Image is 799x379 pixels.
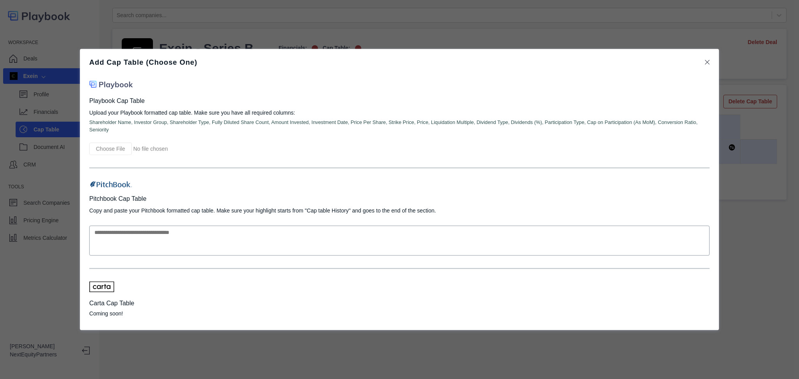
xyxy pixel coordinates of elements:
p: Coming soon! [89,309,710,317]
p: Add Cap Table (Choose One) [89,59,197,66]
img: carta-logo [89,282,114,292]
p: Pitchbook Cap Table [89,194,710,204]
img: pitchbook-logo [89,181,133,188]
p: Playbook Cap Table [89,96,710,105]
p: Shareholder Name, Investor Group, Shareholder Type, Fully Diluted Share Count, Amount Invested, I... [89,118,710,133]
p: Upload your Playbook formatted cap table. Make sure you have all required columns: [89,108,710,117]
p: Carta Cap Table [89,298,710,308]
img: playbook-logo [89,79,133,90]
p: Copy and paste your Pitchbook formatted cap table. Make sure your highlight starts from "Cap tabl... [89,207,710,215]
